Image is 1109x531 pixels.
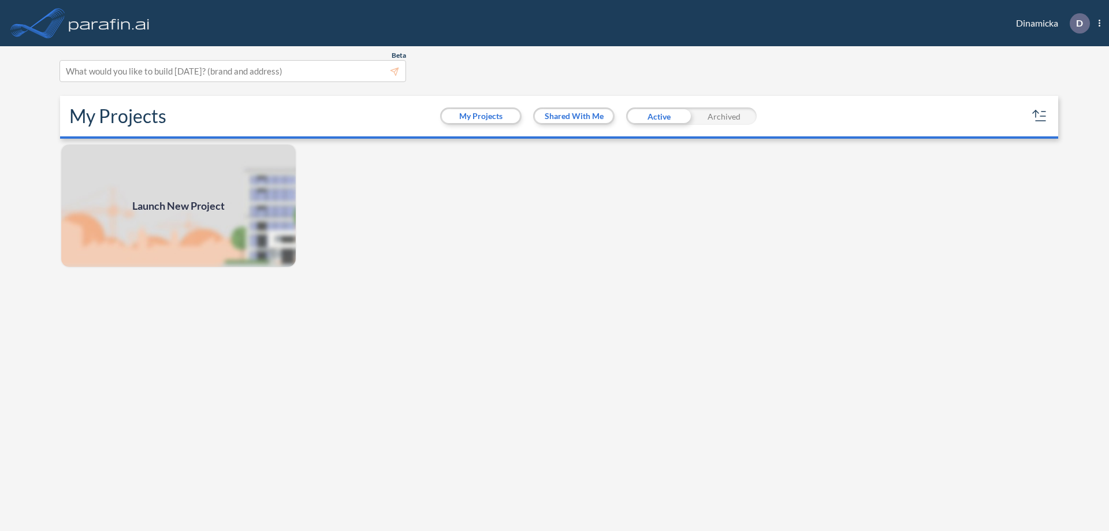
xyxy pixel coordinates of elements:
[392,51,406,60] span: Beta
[60,143,297,268] a: Launch New Project
[132,198,225,214] span: Launch New Project
[442,109,520,123] button: My Projects
[999,13,1100,34] div: Dinamicka
[69,105,166,127] h2: My Projects
[535,109,613,123] button: Shared With Me
[60,143,297,268] img: add
[626,107,691,125] div: Active
[1030,107,1049,125] button: sort
[1076,18,1083,28] p: D
[691,107,757,125] div: Archived
[66,12,152,35] img: logo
